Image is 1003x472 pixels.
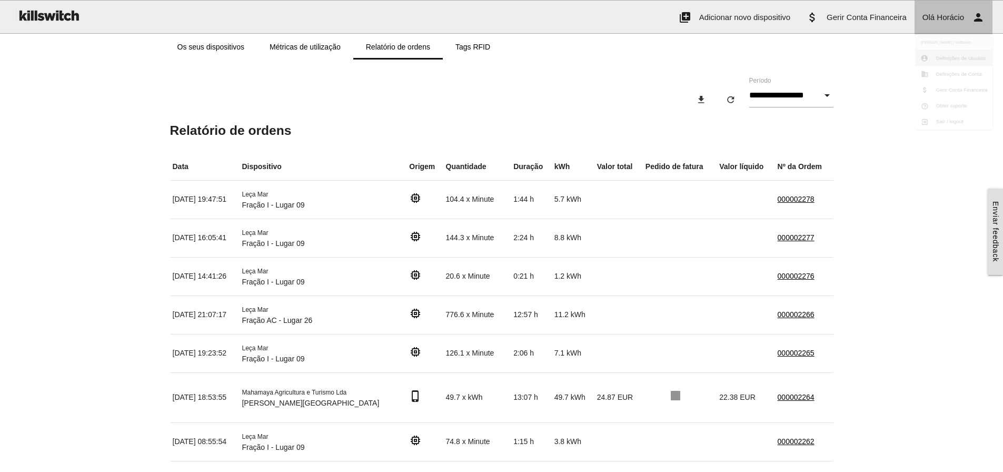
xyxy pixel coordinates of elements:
[242,355,304,363] span: Fração I - Lugar 09
[936,119,964,124] span: Saír / logout
[775,153,833,181] th: Nº da Ordem
[242,229,268,237] span: Leça Mar
[552,296,594,334] td: 11.2 kWh
[242,191,268,198] span: Leça Mar
[170,123,833,137] h5: Relatório de ordens
[552,257,594,296] td: 1.2 kWh
[443,334,511,372] td: 126.1 x Minute
[806,1,819,34] i: attach_money
[688,90,715,109] button: download
[643,153,717,181] th: Pedido de fatura
[726,90,736,109] i: refresh
[239,153,406,181] th: Dispositivo
[552,153,594,181] th: kWh
[921,71,928,77] i: business
[916,34,992,50] span: [PERSON_NAME] | Voltboost
[257,34,353,60] a: Métricas de utilização
[242,443,304,451] span: Fração I - Lugar 09
[936,87,987,93] span: Gerir Conta Financeira
[699,13,790,22] span: Adicionar novo dispositivo
[922,13,935,22] span: Olá
[511,219,551,257] td: 2:24 h
[242,239,304,248] span: Fração I - Lugar 09
[443,422,511,461] td: 74.8 x Minute
[511,334,551,372] td: 2:06 h
[916,98,992,114] a: help_outlineObter suporte
[443,372,511,422] td: 49.7 x kWh
[937,13,964,22] span: Horácio
[242,433,268,440] span: Leça Mar
[409,346,422,358] i: memory
[242,316,312,324] span: Fração AC - Lugar 26
[717,90,744,109] button: refresh
[170,372,240,422] td: [DATE] 18:53:55
[242,399,379,407] span: [PERSON_NAME][GEOGRAPHIC_DATA]
[443,257,511,296] td: 20.6 x Minute
[778,349,815,357] a: 000002265
[409,230,422,243] i: memory
[170,180,240,219] td: [DATE] 19:47:51
[679,1,691,34] i: add_to_photos
[552,422,594,461] td: 3.8 kWh
[406,153,443,181] th: Origem
[511,296,551,334] td: 12:57 h
[409,307,422,320] i: memory
[165,34,257,60] a: Os seus dispositivos
[242,278,304,286] span: Fração I - Lugar 09
[921,102,928,109] i: help_outline
[443,219,511,257] td: 144.3 x Minute
[749,76,771,85] label: Período
[170,334,240,372] td: [DATE] 19:23:52
[409,390,422,402] i: phone_iphone
[511,180,551,219] td: 1:44 h
[170,422,240,461] td: [DATE] 08:55:54
[443,180,511,219] td: 104.4 x Minute
[936,103,967,109] span: Obter suporte
[552,219,594,257] td: 8.8 kWh
[778,437,815,446] a: 000002262
[511,153,551,181] th: Duração
[778,233,815,242] a: 000002277
[170,153,240,181] th: Data
[936,71,982,76] span: Definições de Conta
[511,372,551,422] td: 13:07 h
[409,192,422,204] i: memory
[827,13,907,22] span: Gerir Conta Financeira
[409,434,422,447] i: memory
[242,268,268,275] span: Leça Mar
[170,257,240,296] td: [DATE] 14:41:26
[170,296,240,334] td: [DATE] 21:07:17
[717,372,774,422] td: 22.38 EUR
[778,272,815,280] a: 000002276
[921,55,928,62] i: account_circle
[696,90,707,109] i: download
[552,180,594,219] td: 5.7 kWh
[778,310,815,319] a: 000002266
[242,389,346,396] span: Mahamaya Agricultura e Turismo Lda
[443,153,511,181] th: Quantidade
[16,1,81,30] img: ks-logo-black-160-b.png
[242,345,268,352] span: Leça Mar
[921,86,928,93] i: attach_money
[778,393,815,401] a: 000002264
[409,269,422,281] i: memory
[242,306,268,313] span: Leça Mar
[972,1,985,34] i: person
[170,219,240,257] td: [DATE] 16:05:41
[594,372,643,422] td: 24.87 EUR
[443,34,503,60] a: Tags RFID
[778,195,815,203] a: 000002278
[443,296,511,334] td: 776.6 x Minute
[717,153,774,181] th: Valor líquido
[552,334,594,372] td: 7.1 kWh
[921,119,928,125] i: exit_to_app
[594,153,643,181] th: Valor total
[988,189,1003,274] a: Enviar feedback
[511,257,551,296] td: 0:21 h
[511,422,551,461] td: 1:15 h
[552,372,594,422] td: 49.7 kWh
[936,55,986,61] span: Definições de Usuário
[353,34,443,60] a: Relatório de ordens
[242,201,304,209] span: Fração I - Lugar 09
